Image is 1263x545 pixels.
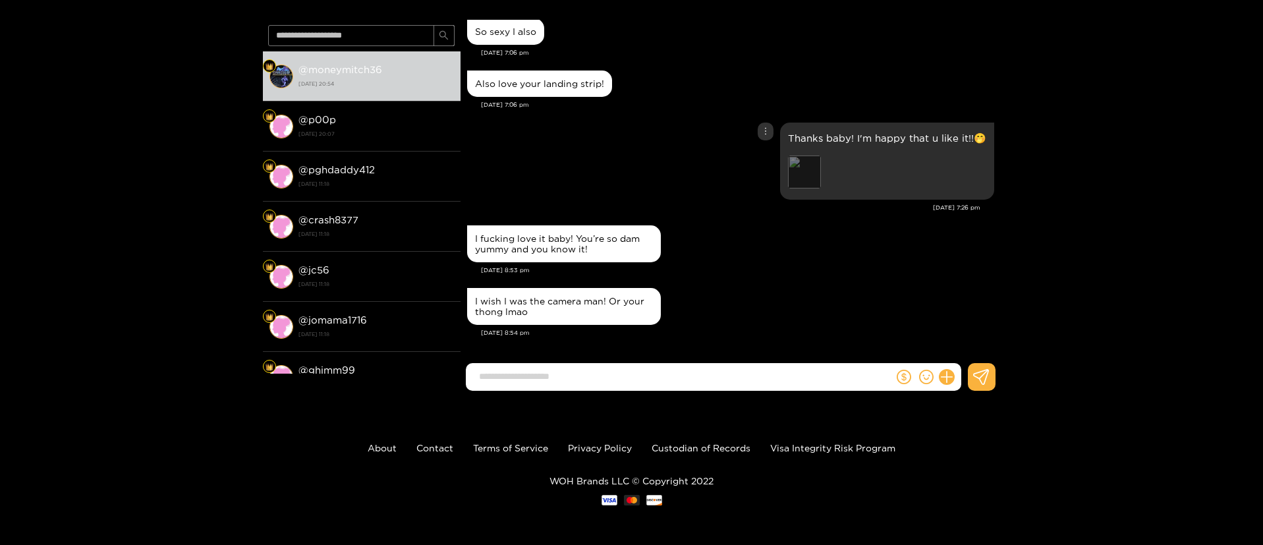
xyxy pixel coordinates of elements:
[434,25,455,46] button: search
[475,26,536,37] div: So sexy I also
[368,443,397,453] a: About
[298,164,375,175] strong: @ pghdaddy412
[298,364,355,376] strong: @ ghimm99
[467,203,980,212] div: [DATE] 7:26 pm
[298,228,454,240] strong: [DATE] 11:18
[298,114,336,125] strong: @ p00p
[770,443,895,453] a: Visa Integrity Risk Program
[298,264,329,275] strong: @ jc56
[269,365,293,389] img: conversation
[298,214,358,225] strong: @ crash8377
[475,78,604,89] div: Also love your landing strip!
[269,65,293,88] img: conversation
[266,63,273,71] img: Fan Level
[266,263,273,271] img: Fan Level
[481,266,994,275] div: [DATE] 8:53 pm
[298,78,454,90] strong: [DATE] 20:54
[780,123,994,200] div: Oct. 14, 7:26 pm
[475,233,653,254] div: I fucking love it baby! You’re so dam yummy and you know it!
[269,215,293,239] img: conversation
[269,315,293,339] img: conversation
[652,443,750,453] a: Custodian of Records
[266,213,273,221] img: Fan Level
[467,225,661,262] div: Oct. 14, 8:53 pm
[298,314,367,326] strong: @ jomama1716
[298,328,454,340] strong: [DATE] 11:18
[266,363,273,371] img: Fan Level
[269,165,293,188] img: conversation
[481,328,994,337] div: [DATE] 8:54 pm
[473,443,548,453] a: Terms of Service
[897,370,911,384] span: dollar
[481,48,994,57] div: [DATE] 7:06 pm
[269,265,293,289] img: conversation
[467,18,544,45] div: Oct. 14, 7:06 pm
[439,30,449,42] span: search
[894,367,914,387] button: dollar
[298,64,382,75] strong: @ moneymitch36
[298,128,454,140] strong: [DATE] 20:07
[266,313,273,321] img: Fan Level
[298,178,454,190] strong: [DATE] 11:18
[266,163,273,171] img: Fan Level
[269,115,293,138] img: conversation
[266,113,273,121] img: Fan Level
[298,278,454,290] strong: [DATE] 11:18
[568,443,632,453] a: Privacy Policy
[788,130,986,146] p: Thanks baby! I'm happy that u like it!!🤭
[919,370,934,384] span: smile
[416,443,453,453] a: Contact
[467,288,661,325] div: Oct. 14, 8:54 pm
[475,296,653,317] div: I wish I was the camera man! Or your thong lmao
[481,100,994,109] div: [DATE] 7:06 pm
[761,127,770,136] span: more
[467,71,612,97] div: Oct. 14, 7:06 pm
